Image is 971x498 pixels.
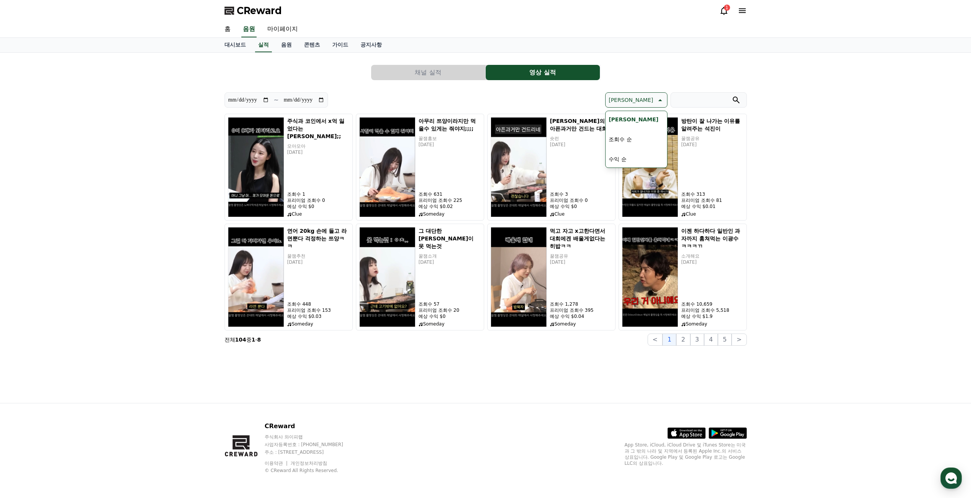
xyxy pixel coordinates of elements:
[609,95,653,105] p: [PERSON_NAME]
[275,38,298,52] a: 음원
[681,313,743,319] p: 예상 수익 $1.9
[356,224,484,330] button: 그 대단한 쯔양이 못 먹는것 그 대단한 [PERSON_NAME]이 못 먹는것 꿀잼소개 [DATE] 조회수 57 프리미엄 조회수 20 예상 수익 $0 Someday
[681,259,743,265] p: [DATE]
[418,142,481,148] p: [DATE]
[287,301,349,307] p: 조회수 448
[287,259,349,265] p: [DATE]
[550,191,612,197] p: 조회수 3
[298,38,326,52] a: 콘텐츠
[418,253,481,259] p: 꿀잼소개
[359,117,415,217] img: 아무리 쯔양이라지만 먹을수 있게는 줘야지;;;;
[550,142,612,148] p: [DATE]
[486,65,600,80] button: 영상 실적
[225,224,353,330] button: 연어 20kg 손에 들고 라면뿐다 걱정하는 쯔양ㅋㅋ 연어 20kg 손에 들고 라면뿐다 걱정하는 쯔양ㅋㅋ 꿀잼추천 [DATE] 조회수 448 프리미엄 조회수 153 예상 수익 ...
[287,227,349,250] h5: 연어 20kg 손에 들고 라면뿐다 걱정하는 쯔양ㅋㅋ
[418,191,481,197] p: 조회수 631
[681,253,743,259] p: 소개해요
[218,21,237,37] a: 홈
[287,191,349,197] p: 조회수 1
[274,95,279,105] p: ~
[265,467,358,474] p: © CReward All Rights Reserved.
[681,301,743,307] p: 조회수 10,659
[719,6,729,15] a: 1
[550,321,612,327] p: Someday
[681,191,743,197] p: 조회수 313
[550,197,612,203] p: 프리미엄 조회수 0
[418,307,481,313] p: 프리미엄 조회수 20
[704,334,718,346] button: 4
[681,135,743,142] p: 꿀잼공유
[287,307,349,313] p: 프리미엄 조회수 153
[287,117,349,140] h5: 주식과 코인에서 x억 잃었다는 [PERSON_NAME];;
[676,334,690,346] button: 2
[606,151,629,168] button: 수익 순
[681,307,743,313] p: 프리미엄 조회수 5,518
[228,227,284,327] img: 연어 20kg 손에 들고 라면뿐다 걱정하는 쯔양ㅋㅋ
[550,203,612,210] p: 예상 수익 $0
[619,224,747,330] button: 이젠 하다하다 일반인 과자까지 훔쳐먹는 이광수ㅋㅋㅋㄲ 이젠 하다하다 일반인 과자까지 훔쳐먹는 이광수ㅋㅋㅋㄲ 소개해요 [DATE] 조회수 10,659 프리미엄 조회수 5,518...
[681,142,743,148] p: [DATE]
[681,197,743,203] p: 프리미엄 조회수 81
[487,114,616,221] button: 쯔양의 아픈과거만 건드는 대희.. [PERSON_NAME]의 아픈과거만 건드는 대희.. 숏런 [DATE] 조회수 3 프리미엄 조회수 0 예상 수익 $0 Clue
[724,5,730,11] div: 1
[265,434,358,440] p: 주식회사 와이피랩
[550,117,612,132] h5: [PERSON_NAME]의 아픈과거만 건드는 대희..
[606,111,661,128] button: [PERSON_NAME]
[681,211,743,217] p: Clue
[118,253,127,259] span: 설정
[2,242,50,261] a: 홈
[690,334,704,346] button: 3
[225,336,261,343] p: 전체 중 -
[291,461,327,466] a: 개인정보처리방침
[287,203,349,210] p: 예상 수익 $0
[550,227,612,250] h5: 먹고 자고 x고한다면서 대희에겐 배울게없다는 히밥ㅋㅋ
[287,143,349,149] p: 모아모아
[418,135,481,142] p: 꿀잼홍보
[99,242,147,261] a: 설정
[619,114,747,221] button: 방탄이 잘 나가는 이유를 알려주는 석진이 방탄이 잘 나가는 이유를 알려주는 석진이 꿀잼공유 [DATE] 조회수 313 프리미엄 조회수 81 예상 수익 $0.01 Clue
[606,131,635,148] button: 조회수 순
[718,334,732,346] button: 5
[605,92,667,108] button: [PERSON_NAME]
[225,5,282,17] a: CReward
[235,337,246,343] strong: 104
[241,21,257,37] a: 음원
[681,203,743,210] p: 예상 수익 $0.01
[50,242,99,261] a: 대화
[550,253,612,259] p: 꿀잼공유
[732,334,746,346] button: >
[550,301,612,307] p: 조회수 1,278
[257,337,261,343] strong: 8
[228,117,284,217] img: 주식과 코인에서 x억 잃었다는 조현;;
[491,117,547,217] img: 쯔양의 아픈과거만 건드는 대희..
[681,321,743,327] p: Someday
[418,313,481,319] p: 예상 수익 $0
[648,334,662,346] button: <
[622,227,678,327] img: 이젠 하다하다 일반인 과자까지 훔쳐먹는 이광수ㅋㅋㅋㄲ
[418,321,481,327] p: Someday
[287,313,349,319] p: 예상 수익 $0.03
[418,117,481,132] h5: 아무리 쯔양이라지만 먹을수 있게는 줘야지;;;;
[418,301,481,307] p: 조회수 57
[418,197,481,203] p: 프리미엄 조회수 225
[265,442,358,448] p: 사업자등록번호 : [PHONE_NUMBER]
[218,38,252,52] a: 대시보드
[550,307,612,313] p: 프리미엄 조회수 395
[681,227,743,250] h5: 이젠 하다하다 일반인 과자까지 훔쳐먹는 이광수ㅋㅋㅋㄲ
[418,227,481,250] h5: 그 대단한 [PERSON_NAME]이 못 먹는것
[662,334,676,346] button: 1
[356,114,484,221] button: 아무리 쯔양이라지만 먹을수 있게는 줘야지;;;; 아무리 쯔양이라지만 먹을수 있게는 줘야지;;;; 꿀잼홍보 [DATE] 조회수 631 프리미엄 조회수 225 예상 수익 $0.0...
[255,38,272,52] a: 실적
[550,211,612,217] p: Clue
[625,442,747,466] p: App Store, iCloud, iCloud Drive 및 iTunes Store는 미국과 그 밖의 나라 및 지역에서 등록된 Apple Inc.의 서비스 상표입니다. Goo...
[265,461,289,466] a: 이용약관
[550,313,612,319] p: 예상 수익 $0.04
[265,449,358,455] p: 주소 : [STREET_ADDRESS]
[70,254,79,260] span: 대화
[326,38,354,52] a: 가이드
[550,135,612,142] p: 숏런
[354,38,388,52] a: 공지사항
[287,197,349,203] p: 프리미엄 조회수 0
[265,422,358,431] p: CReward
